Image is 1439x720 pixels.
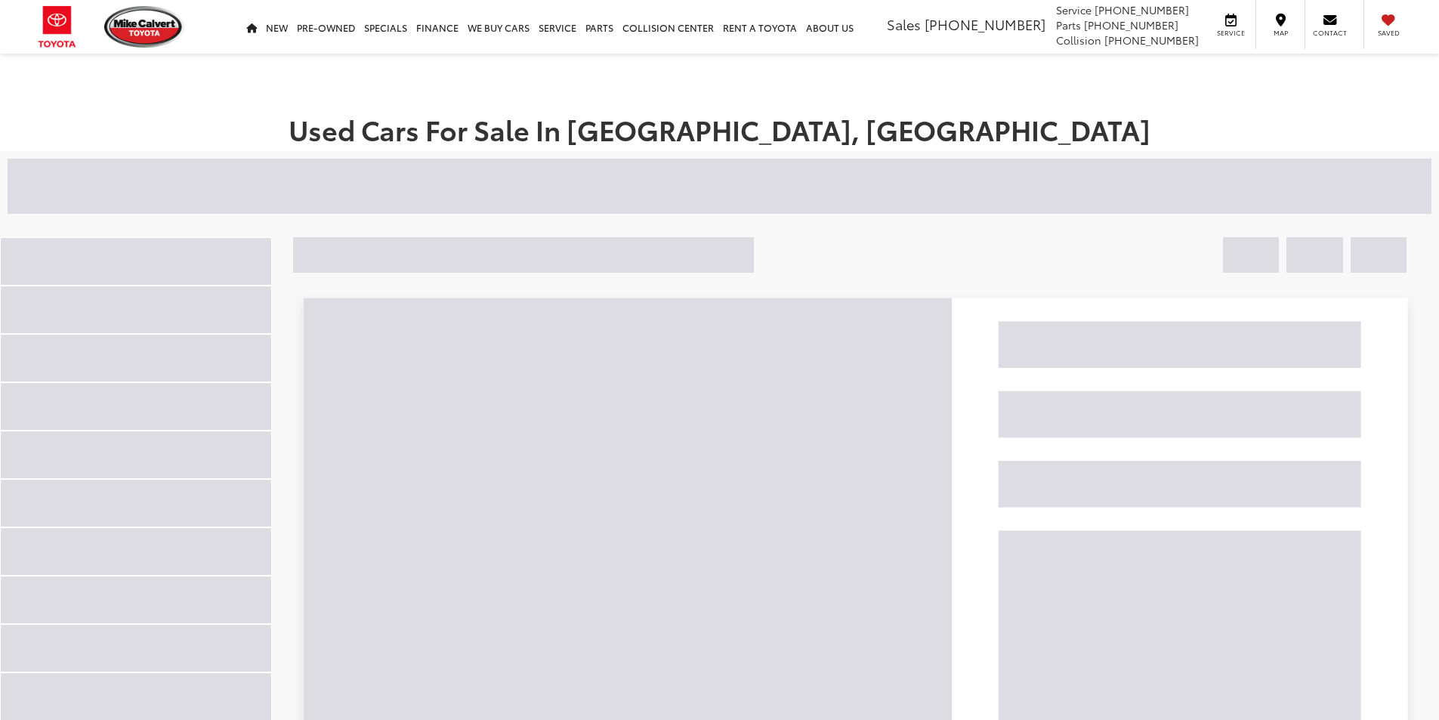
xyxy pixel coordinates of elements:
[1372,28,1405,38] span: Saved
[1056,17,1081,32] span: Parts
[925,14,1045,34] span: [PHONE_NUMBER]
[1313,28,1347,38] span: Contact
[1056,32,1101,48] span: Collision
[1104,32,1199,48] span: [PHONE_NUMBER]
[1214,28,1248,38] span: Service
[1264,28,1297,38] span: Map
[1084,17,1178,32] span: [PHONE_NUMBER]
[104,6,184,48] img: Mike Calvert Toyota
[1095,2,1189,17] span: [PHONE_NUMBER]
[1056,2,1092,17] span: Service
[887,14,921,34] span: Sales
